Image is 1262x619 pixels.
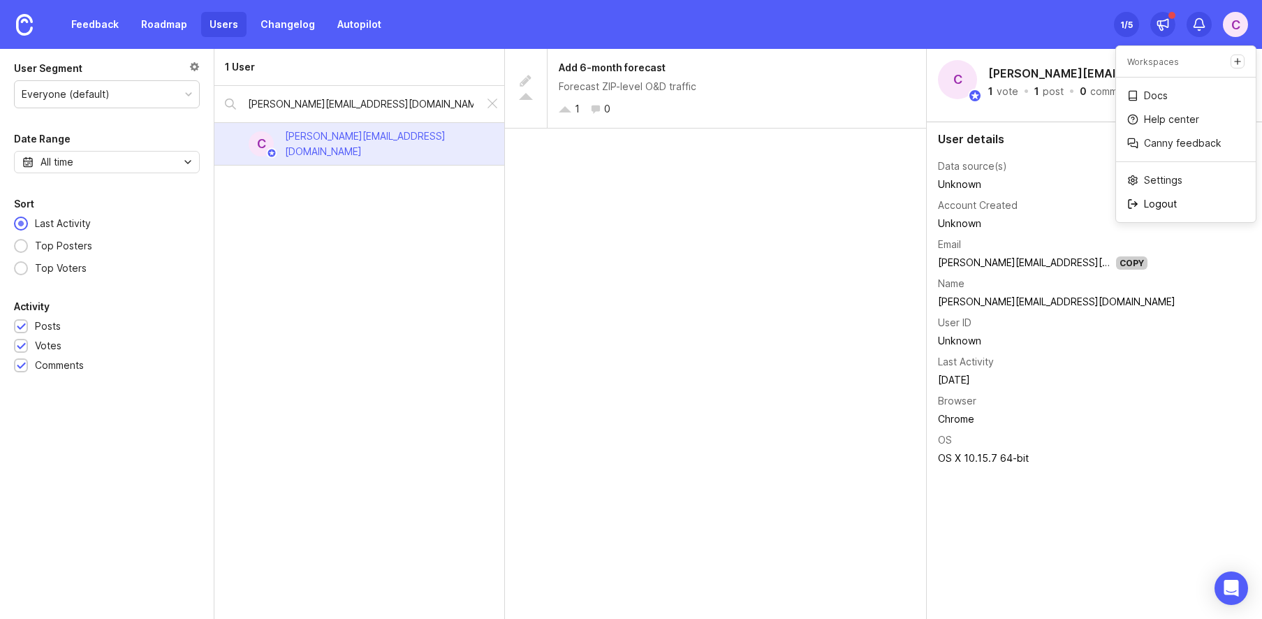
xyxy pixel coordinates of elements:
div: User Segment [14,60,82,77]
div: c [938,60,977,99]
p: Workspaces [1127,56,1179,68]
a: Feedback [63,12,127,37]
div: 1 /5 [1120,15,1133,34]
div: [PERSON_NAME][EMAIL_ADDRESS][DOMAIN_NAME] [285,129,482,159]
a: Autopilot [329,12,390,37]
div: Open Intercom Messenger [1215,571,1248,605]
a: Create a new workspace [1231,54,1245,68]
div: vote [997,87,1018,96]
div: Account Created [938,198,1018,213]
td: Unknown [938,175,1175,194]
p: Help center [1144,112,1199,126]
div: comments [1090,87,1138,96]
div: User details [938,133,1251,145]
div: Last Activity [28,216,98,231]
a: Help center [1116,108,1256,131]
div: All time [41,154,73,170]
div: Top Posters [28,238,99,254]
div: User ID [938,315,971,330]
div: c [249,131,274,156]
div: Browser [938,393,976,409]
div: Email [938,237,961,252]
div: Sort [14,196,34,212]
div: Copy [1116,256,1147,270]
a: Settings [1116,169,1256,191]
div: Last Activity [938,354,994,370]
p: Settings [1144,173,1182,187]
td: Chrome [938,410,1175,428]
p: Docs [1144,89,1168,103]
p: Canny feedback [1144,136,1221,150]
div: Forecast ZIP-level O&D traffic [559,79,915,94]
div: post [1043,87,1064,96]
div: OS [938,432,952,448]
a: [PERSON_NAME][EMAIL_ADDRESS][DOMAIN_NAME] [938,256,1175,268]
div: Unknown [938,216,1175,231]
div: 0 [1080,87,1087,96]
button: 1/5 [1114,12,1139,37]
div: Activity [14,298,50,315]
img: Canny Home [16,14,33,36]
div: Votes [35,338,61,354]
a: Canny feedback [1116,132,1256,154]
time: [DATE] [938,374,970,386]
div: Top Voters [28,261,94,276]
div: 1 User [225,59,255,75]
p: Logout [1144,197,1177,211]
div: 0 [604,101,610,117]
div: Everyone (default) [22,87,110,102]
div: Date Range [14,131,71,147]
div: Unknown [938,333,1175,349]
div: 1 [988,87,993,96]
div: 1 [575,101,580,117]
div: · [1068,87,1076,96]
svg: toggle icon [177,156,199,168]
input: Search by name... [248,96,474,112]
div: · [1022,87,1030,96]
a: Docs [1116,85,1256,107]
div: Comments [35,358,84,373]
a: Changelog [252,12,323,37]
a: Add 6-month forecastForecast ZIP-level O&D traffic10 [505,49,926,129]
img: member badge [968,89,982,103]
button: c [1223,12,1248,37]
div: Posts [35,319,61,334]
td: [PERSON_NAME][EMAIL_ADDRESS][DOMAIN_NAME] [938,293,1175,311]
a: Roadmap [133,12,196,37]
img: member badge [267,148,277,159]
div: Name [938,276,964,291]
span: Add 6-month forecast [559,61,666,73]
div: Data source(s) [938,159,1007,174]
div: 1 [1034,87,1039,96]
a: Users [201,12,247,37]
td: OS X 10.15.7 64-bit [938,449,1175,467]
